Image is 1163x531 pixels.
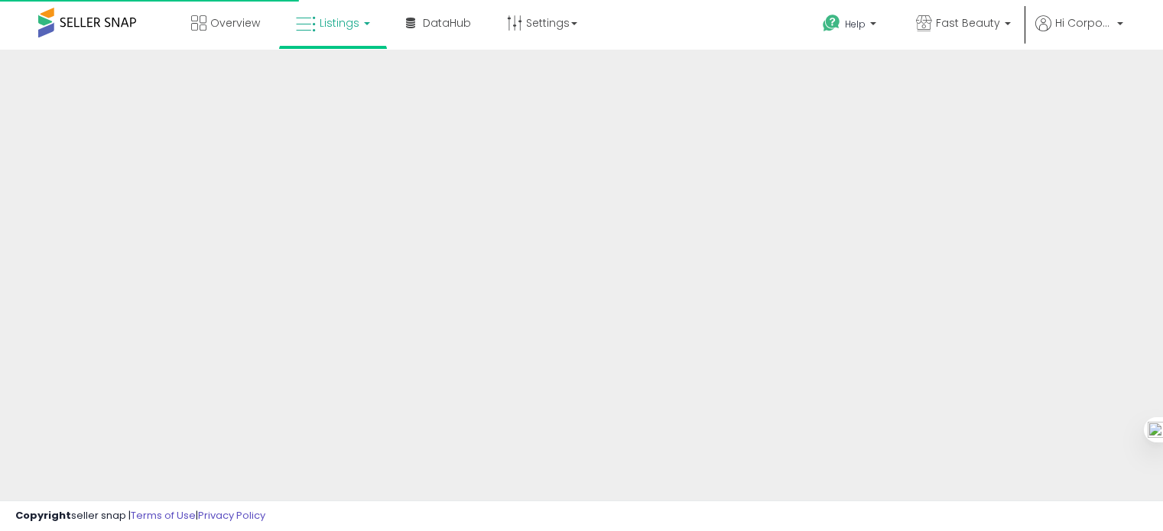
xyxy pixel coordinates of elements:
a: Help [811,2,892,50]
strong: Copyright [15,508,71,523]
div: seller snap | | [15,509,265,523]
a: Terms of Use [131,508,196,523]
a: Privacy Policy [198,508,265,523]
span: Help [845,18,866,31]
a: Hi Corporate [1035,15,1123,50]
span: Hi Corporate [1055,15,1113,31]
i: Get Help [822,14,841,33]
span: Overview [210,15,260,31]
span: Fast Beauty [936,15,1000,31]
span: Listings [320,15,359,31]
span: DataHub [423,15,471,31]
